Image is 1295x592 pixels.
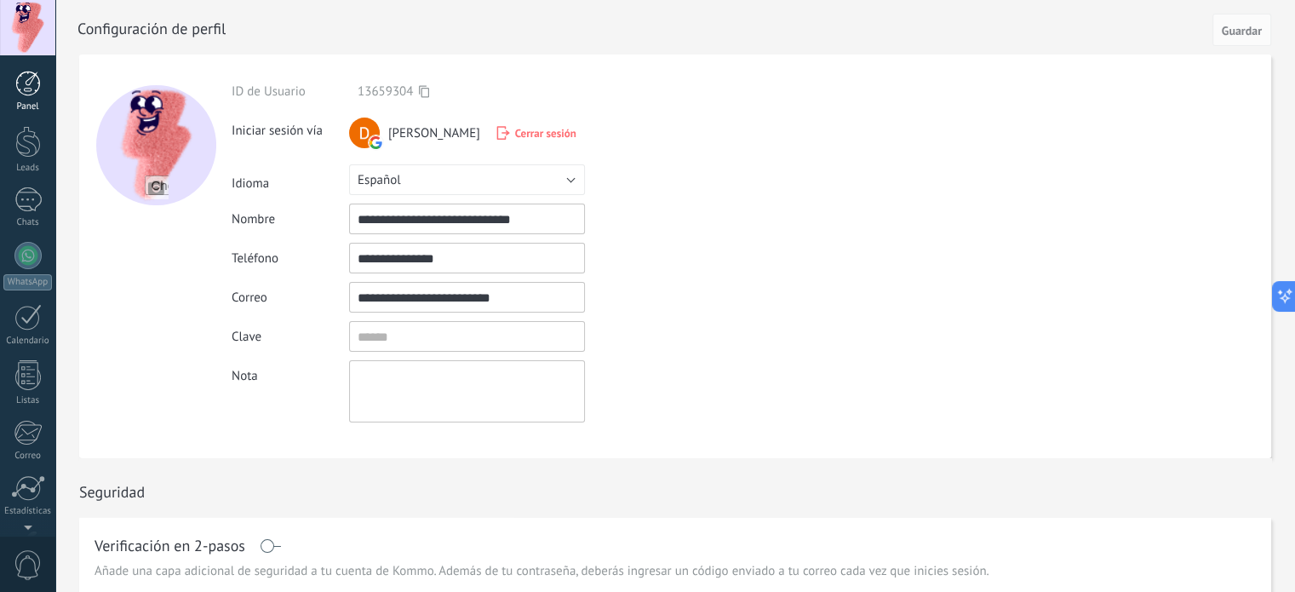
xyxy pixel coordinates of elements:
[1222,25,1262,37] span: Guardar
[3,336,53,347] div: Calendario
[232,329,349,345] div: Clave
[3,101,53,112] div: Panel
[349,164,585,195] button: Español
[1212,14,1271,46] button: Guardar
[232,250,349,267] div: Teléfono
[3,274,52,290] div: WhatsApp
[3,395,53,406] div: Listas
[232,360,349,384] div: Nota
[232,83,349,100] div: ID de Usuario
[232,211,349,227] div: Nombre
[388,125,480,141] span: [PERSON_NAME]
[232,169,349,192] div: Idioma
[3,217,53,228] div: Chats
[232,116,349,139] div: Iniciar sesión vía
[3,163,53,174] div: Leads
[3,506,53,517] div: Estadísticas
[515,126,576,141] span: Cerrar sesión
[95,563,989,580] span: Añade una capa adicional de seguridad a tu cuenta de Kommo. Además de tu contraseña, deberás ingr...
[3,451,53,462] div: Correo
[79,482,145,502] h1: Seguridad
[95,539,245,553] h1: Verificación en 2-pasos
[358,172,401,188] span: Español
[358,83,413,100] span: 13659304
[232,290,349,306] div: Correo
